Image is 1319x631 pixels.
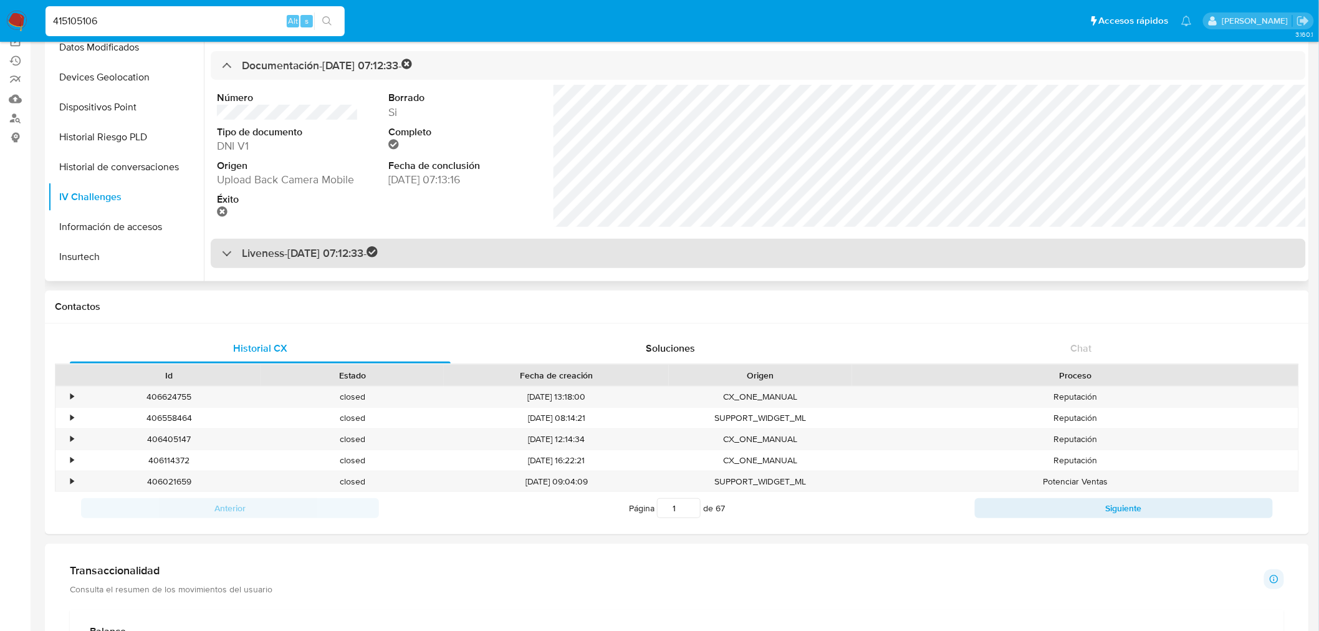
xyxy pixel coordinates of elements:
[211,51,1306,80] div: Documentación-[DATE] 07:12:33-
[217,91,358,105] dt: Número
[217,172,358,187] dd: Upload Back Camera Mobile
[48,122,204,152] button: Historial Riesgo PLD
[388,172,529,187] dd: [DATE] 07:13:16
[217,193,358,206] dt: Éxito
[242,246,378,261] h3: Liveness - [DATE] 07:12:33 -
[1222,15,1292,27] p: andres.vilosio@mercadolibre.com
[975,498,1273,518] button: Siguiente
[852,450,1298,471] div: Reputación
[669,408,852,428] div: SUPPORT_WIDGET_ML
[678,369,843,382] div: Origen
[261,387,444,407] div: closed
[444,408,669,428] div: [DATE] 08:14:21
[388,159,529,173] dt: Fecha de conclusión
[70,433,74,445] div: •
[388,91,529,105] dt: Borrado
[669,387,852,407] div: CX_ONE_MANUAL
[1099,14,1169,27] span: Accesos rápidos
[861,369,1290,382] div: Proceso
[77,408,261,428] div: 406558464
[217,125,358,139] dt: Tipo de documento
[70,391,74,403] div: •
[444,450,669,471] div: [DATE] 16:22:21
[261,408,444,428] div: closed
[388,105,529,120] dd: Si
[669,450,852,471] div: CX_ONE_MANUAL
[242,59,413,73] h3: Documentación - [DATE] 07:12:33 -
[261,429,444,450] div: closed
[1071,341,1092,355] span: Chat
[269,369,435,382] div: Estado
[48,62,204,92] button: Devices Geolocation
[48,32,204,62] button: Datos Modificados
[48,212,204,242] button: Información de accesos
[55,301,1299,313] h1: Contactos
[77,471,261,492] div: 406021659
[314,12,340,30] button: search-icon
[217,138,358,153] dd: DNI V1
[1181,16,1192,26] a: Notificaciones
[261,450,444,471] div: closed
[669,471,852,492] div: SUPPORT_WIDGET_ML
[444,387,669,407] div: [DATE] 13:18:00
[217,159,358,173] dt: Origen
[852,387,1298,407] div: Reputación
[444,471,669,492] div: [DATE] 09:04:09
[211,239,1306,268] div: Liveness-[DATE] 07:12:33-
[77,387,261,407] div: 406624755
[48,152,204,182] button: Historial de conversaciones
[86,369,252,382] div: Id
[646,341,696,355] span: Soluciones
[261,471,444,492] div: closed
[716,502,725,514] span: 67
[48,242,204,272] button: Insurtech
[48,182,204,212] button: IV Challenges
[669,429,852,450] div: CX_ONE_MANUAL
[233,341,287,355] span: Historial CX
[388,125,529,139] dt: Completo
[288,15,298,27] span: Alt
[46,13,345,29] input: Buscar usuario o caso...
[48,272,204,302] button: Items
[852,471,1298,492] div: Potenciar Ventas
[852,408,1298,428] div: Reputación
[629,498,725,518] span: Página de
[444,429,669,450] div: [DATE] 12:14:34
[453,369,660,382] div: Fecha de creación
[1297,14,1310,27] a: Salir
[70,455,74,466] div: •
[70,412,74,424] div: •
[305,15,309,27] span: s
[1295,29,1313,39] span: 3.160.1
[48,92,204,122] button: Dispositivos Point
[70,476,74,488] div: •
[77,429,261,450] div: 406405147
[81,498,379,518] button: Anterior
[852,429,1298,450] div: Reputación
[77,450,261,471] div: 406114372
